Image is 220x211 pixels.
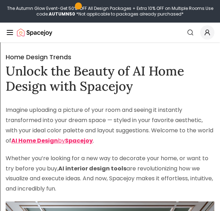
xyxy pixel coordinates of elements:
a: Spacejoy [17,25,52,40]
div: The Autumn Glow Event-Get 50% OFF All Design Packages + Extra 10% OFF on Multiple Rooms. [3,6,217,17]
nav: Global [6,23,214,42]
span: *Not applicable to packages already purchased* [75,11,184,17]
span: Use code: [36,5,213,17]
b: AUTUMN50 [49,11,75,17]
img: Spacejoy Logo [17,25,52,40]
